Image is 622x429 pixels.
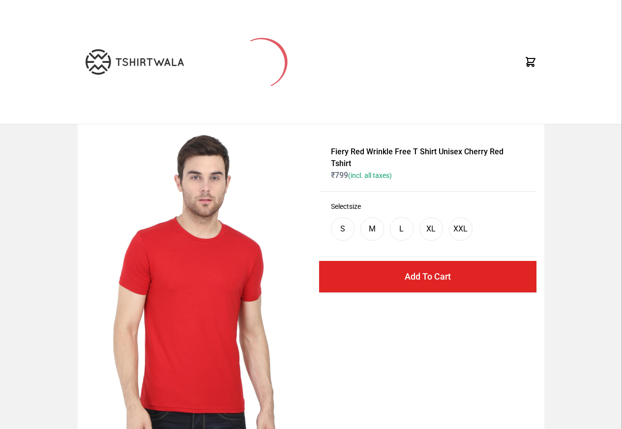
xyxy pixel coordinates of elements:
[331,201,525,211] h3: Select size
[426,223,436,235] div: XL
[340,223,345,235] div: S
[331,171,392,180] span: ₹ 799
[399,223,404,235] div: L
[369,223,376,235] div: M
[453,223,468,235] div: XXL
[348,172,392,179] span: (incl. all taxes)
[319,261,536,292] button: Add To Cart
[331,146,525,170] h1: Fiery Red Wrinkle Free T Shirt Unisex Cherry Red Tshirt
[86,49,184,75] img: TW-LOGO-400-104.png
